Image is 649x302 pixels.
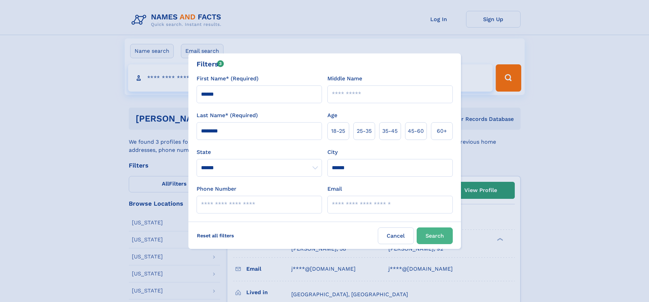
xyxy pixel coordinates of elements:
label: City [327,148,338,156]
span: 35‑45 [382,127,398,135]
span: 60+ [437,127,447,135]
label: First Name* (Required) [197,75,259,83]
label: Phone Number [197,185,236,193]
label: Last Name* (Required) [197,111,258,120]
label: Reset all filters [192,227,238,244]
span: 18‑25 [331,127,345,135]
label: State [197,148,322,156]
label: Email [327,185,342,193]
label: Cancel [378,227,414,244]
span: 25‑35 [357,127,372,135]
label: Middle Name [327,75,362,83]
label: Age [327,111,337,120]
span: 45‑60 [408,127,424,135]
div: Filters [197,59,224,69]
button: Search [417,227,453,244]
